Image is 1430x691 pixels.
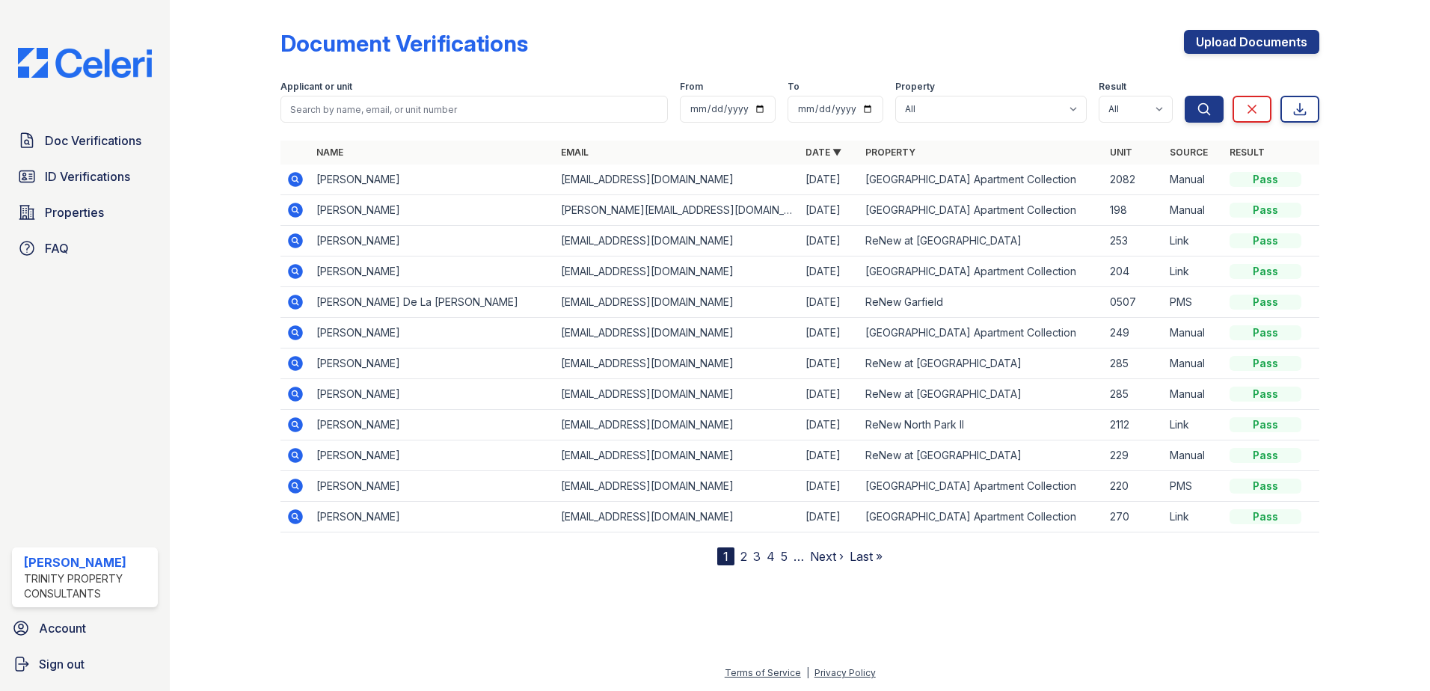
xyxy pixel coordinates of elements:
[310,410,555,440] td: [PERSON_NAME]
[859,471,1104,502] td: [GEOGRAPHIC_DATA] Apartment Collection
[45,239,69,257] span: FAQ
[717,547,734,565] div: 1
[859,226,1104,257] td: ReNew at [GEOGRAPHIC_DATA]
[767,549,775,564] a: 4
[1164,287,1224,318] td: PMS
[1104,471,1164,502] td: 220
[1164,226,1224,257] td: Link
[555,195,800,226] td: [PERSON_NAME][EMAIL_ADDRESS][DOMAIN_NAME]
[810,549,844,564] a: Next ›
[555,440,800,471] td: [EMAIL_ADDRESS][DOMAIN_NAME]
[1170,147,1208,158] a: Source
[1104,440,1164,471] td: 229
[1230,325,1301,340] div: Pass
[1230,509,1301,524] div: Pass
[740,549,747,564] a: 2
[1164,471,1224,502] td: PMS
[859,348,1104,379] td: ReNew at [GEOGRAPHIC_DATA]
[45,132,141,150] span: Doc Verifications
[1104,165,1164,195] td: 2082
[310,257,555,287] td: [PERSON_NAME]
[859,440,1104,471] td: ReNew at [GEOGRAPHIC_DATA]
[280,30,528,57] div: Document Verifications
[310,195,555,226] td: [PERSON_NAME]
[1110,147,1132,158] a: Unit
[1104,287,1164,318] td: 0507
[6,613,164,643] a: Account
[310,226,555,257] td: [PERSON_NAME]
[800,410,859,440] td: [DATE]
[1164,379,1224,410] td: Manual
[800,226,859,257] td: [DATE]
[1099,81,1126,93] label: Result
[310,471,555,502] td: [PERSON_NAME]
[805,147,841,158] a: Date ▼
[1104,348,1164,379] td: 285
[6,48,164,78] img: CE_Logo_Blue-a8612792a0a2168367f1c8372b55b34899dd931a85d93a1a3d3e32e68fde9ad4.png
[788,81,800,93] label: To
[1104,502,1164,532] td: 270
[1164,502,1224,532] td: Link
[555,287,800,318] td: [EMAIL_ADDRESS][DOMAIN_NAME]
[39,619,86,637] span: Account
[680,81,703,93] label: From
[859,287,1104,318] td: ReNew Garfield
[316,147,343,158] a: Name
[39,655,85,673] span: Sign out
[1230,479,1301,494] div: Pass
[12,126,158,156] a: Doc Verifications
[800,165,859,195] td: [DATE]
[794,547,804,565] span: …
[555,318,800,348] td: [EMAIL_ADDRESS][DOMAIN_NAME]
[859,257,1104,287] td: [GEOGRAPHIC_DATA] Apartment Collection
[859,502,1104,532] td: [GEOGRAPHIC_DATA] Apartment Collection
[800,379,859,410] td: [DATE]
[280,96,668,123] input: Search by name, email, or unit number
[12,233,158,263] a: FAQ
[800,471,859,502] td: [DATE]
[1164,440,1224,471] td: Manual
[800,287,859,318] td: [DATE]
[24,571,152,601] div: Trinity Property Consultants
[806,667,809,678] div: |
[1230,356,1301,371] div: Pass
[1230,172,1301,187] div: Pass
[1230,387,1301,402] div: Pass
[1164,410,1224,440] td: Link
[555,379,800,410] td: [EMAIL_ADDRESS][DOMAIN_NAME]
[1104,379,1164,410] td: 285
[555,410,800,440] td: [EMAIL_ADDRESS][DOMAIN_NAME]
[1230,295,1301,310] div: Pass
[310,318,555,348] td: [PERSON_NAME]
[1164,318,1224,348] td: Manual
[1164,195,1224,226] td: Manual
[800,257,859,287] td: [DATE]
[859,195,1104,226] td: [GEOGRAPHIC_DATA] Apartment Collection
[12,162,158,191] a: ID Verifications
[800,440,859,471] td: [DATE]
[1230,203,1301,218] div: Pass
[895,81,935,93] label: Property
[1230,147,1265,158] a: Result
[45,203,104,221] span: Properties
[1104,318,1164,348] td: 249
[6,649,164,679] button: Sign out
[310,502,555,532] td: [PERSON_NAME]
[1104,257,1164,287] td: 204
[781,549,788,564] a: 5
[1164,348,1224,379] td: Manual
[1164,257,1224,287] td: Link
[814,667,876,678] a: Privacy Policy
[1230,233,1301,248] div: Pass
[1230,448,1301,463] div: Pass
[280,81,352,93] label: Applicant or unit
[1104,410,1164,440] td: 2112
[1164,165,1224,195] td: Manual
[555,165,800,195] td: [EMAIL_ADDRESS][DOMAIN_NAME]
[555,348,800,379] td: [EMAIL_ADDRESS][DOMAIN_NAME]
[1104,226,1164,257] td: 253
[310,440,555,471] td: [PERSON_NAME]
[800,502,859,532] td: [DATE]
[561,147,589,158] a: Email
[1104,195,1164,226] td: 198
